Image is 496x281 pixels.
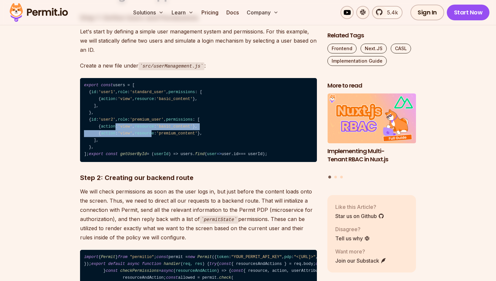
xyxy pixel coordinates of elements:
[154,152,168,156] span: userId
[372,6,403,19] a: 5.4k
[183,262,202,266] span: req, res
[101,124,115,129] span: action
[166,275,178,280] span: const
[361,44,387,53] a: Next.JS
[340,176,343,178] button: Go to slide 3
[101,97,115,101] span: action
[101,83,113,88] span: const
[166,117,193,122] span: permissions
[80,187,317,242] p: We will check permissions as soon as the user logs in, but just before the content loads onto the...
[118,124,132,129] span: 'view'
[84,83,98,88] span: export
[120,269,159,273] span: checkPermissions
[156,124,193,129] span: 'basic_content'
[169,90,195,94] span: permissions
[334,176,337,178] button: Go to slide 2
[199,6,221,19] a: Pricing
[327,44,357,53] a: Frontend
[135,124,154,129] span: resource
[7,1,71,24] img: Permit logo
[335,248,386,255] p: Want more?
[108,262,125,266] span: default
[335,257,386,265] a: Join our Substack
[101,131,115,136] span: action
[327,82,416,90] h2: More to read
[130,117,164,122] span: 'premium_user'
[135,97,154,101] span: resource
[234,152,238,156] span: id
[80,27,317,54] p: Let's start by defining a simple user management system and permissions. For this example, we wil...
[284,255,292,259] span: pdp
[142,262,161,266] span: function
[130,255,154,259] span: "permitio"
[244,6,281,19] button: Company
[80,78,317,162] code: users = [ { : , : , : [ { : , : }, ], }, { : , : , : [ { : , : }, { : , : }, ], }, ]; = ( ) => us...
[303,262,313,266] span: body
[156,255,169,259] span: const
[210,262,217,266] span: try
[128,262,140,266] span: async
[207,152,221,156] span: =>
[224,6,241,19] a: Docs
[327,94,416,172] a: Implementing Multi-Tenant RBAC in Nuxt.jsImplementing Multi-Tenant RBAC in Nuxt.js
[80,61,317,70] p: Create a new file under :
[335,234,370,242] a: Tell us why
[131,6,166,19] button: Solutions
[335,212,384,220] a: Star us on Github
[169,6,196,19] button: Learn
[410,5,444,20] a: Sign In
[91,90,96,94] span: id
[219,275,231,280] span: check
[118,90,127,94] span: role
[106,152,118,156] span: const
[138,62,204,70] code: src/userManagement.js
[327,147,416,164] h3: Implementing Multi-Tenant RBAC in Nuxt.js
[118,97,132,101] span: 'view'
[161,269,174,273] span: async
[294,255,316,259] span: "<[URL]>"
[200,216,238,224] code: permitState
[120,152,147,156] span: getUserById
[91,117,96,122] span: id
[98,117,115,122] span: 'user2'
[207,152,217,156] span: user
[335,203,384,211] p: Like this Article?
[327,94,416,172] li: 1 of 3
[391,44,411,53] a: CASL
[89,152,103,156] span: export
[156,131,197,136] span: 'premium_content'
[327,94,416,144] img: Implementing Multi-Tenant RBAC in Nuxt.js
[101,255,115,259] span: Permit
[217,255,229,259] span: token
[130,90,166,94] span: 'standard_user'
[197,255,212,259] span: Permit
[316,262,328,266] span: const
[106,269,118,273] span: const
[84,255,98,259] span: import
[156,97,193,101] span: 'basic_content'
[176,269,217,273] span: resourceAndAction
[231,255,282,259] span: "YOUR_PERMIT_API_KEY"
[383,9,398,16] span: 5.4k
[327,56,387,66] a: Implementation Guide
[335,225,370,233] p: Disagree?
[327,31,416,40] h2: Related Tags
[328,176,331,179] button: Go to slide 1
[80,174,194,182] strong: Step 2: Creating our backend route
[447,5,490,20] a: Start Now
[164,262,180,266] span: handler
[91,262,106,266] span: export
[231,269,243,273] span: const
[118,255,127,259] span: from
[135,131,154,136] span: resource
[188,255,195,259] span: new
[118,117,127,122] span: role
[98,90,115,94] span: 'user1'
[118,131,132,136] span: 'view'
[327,94,416,180] div: Posts
[219,262,231,266] span: const
[195,152,204,156] span: find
